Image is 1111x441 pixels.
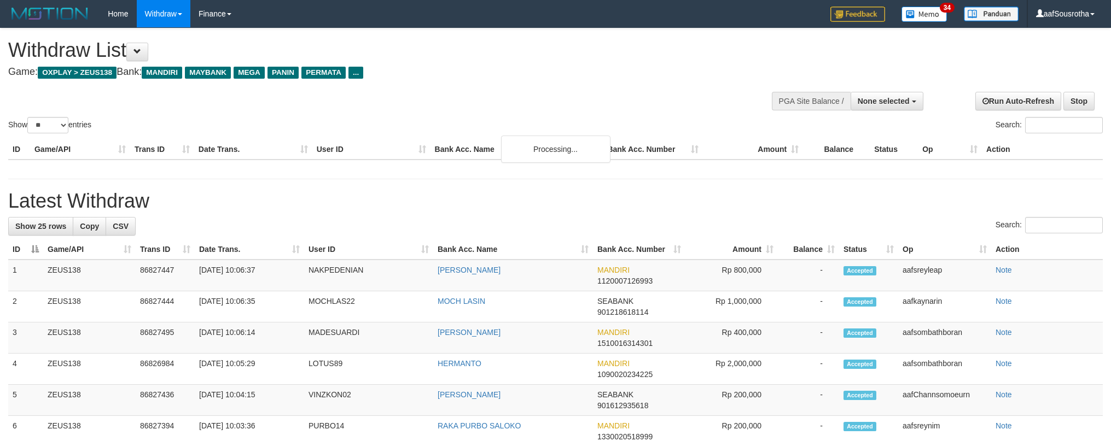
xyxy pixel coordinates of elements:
span: Copy 1120007126993 to clipboard [597,277,653,285]
td: 86827444 [136,291,195,322]
span: 34 [940,3,955,13]
td: ZEUS138 [43,260,136,291]
td: MADESUARDI [304,322,433,354]
a: Stop [1063,92,1095,110]
span: OXPLAY > ZEUS138 [38,67,117,79]
td: [DATE] 10:06:35 [195,291,304,322]
td: Rp 1,000,000 [685,291,778,322]
th: ID [8,139,30,160]
td: ZEUS138 [43,322,136,354]
a: Note [996,390,1012,399]
th: Game/API: activate to sort column ascending [43,239,136,260]
th: Balance: activate to sort column ascending [778,239,839,260]
td: - [778,322,839,354]
td: 86826984 [136,354,195,385]
td: [DATE] 10:06:37 [195,260,304,291]
td: Rp 200,000 [685,385,778,416]
th: Action [991,239,1103,260]
a: [PERSON_NAME] [438,328,501,337]
span: Accepted [844,360,876,369]
span: MANDIRI [597,421,630,430]
td: - [778,385,839,416]
td: - [778,260,839,291]
h4: Game: Bank: [8,67,730,78]
td: Rp 2,000,000 [685,354,778,385]
td: 1 [8,260,43,291]
th: Bank Acc. Number: activate to sort column ascending [593,239,685,260]
th: Trans ID [130,139,194,160]
img: Feedback.jpg [830,7,885,22]
td: aafsombathboran [898,322,991,354]
td: aafsreyleap [898,260,991,291]
input: Search: [1025,117,1103,133]
a: CSV [106,217,136,236]
h1: Latest Withdraw [8,190,1103,212]
td: ZEUS138 [43,354,136,385]
th: Balance [803,139,870,160]
th: Status [870,139,918,160]
span: MANDIRI [142,67,182,79]
img: Button%20Memo.svg [901,7,947,22]
span: Copy 901612935618 to clipboard [597,401,648,410]
span: Copy 1090020234225 to clipboard [597,370,653,379]
td: ZEUS138 [43,385,136,416]
td: MOCHLAS22 [304,291,433,322]
td: LOTUS89 [304,354,433,385]
th: Date Trans. [194,139,312,160]
span: Copy 1510016314301 to clipboard [597,339,653,348]
a: Run Auto-Refresh [975,92,1061,110]
label: Show entries [8,117,91,133]
td: 3 [8,322,43,354]
span: MANDIRI [597,328,630,337]
select: Showentries [27,117,68,133]
td: 86827447 [136,260,195,291]
span: ... [348,67,363,79]
th: Amount: activate to sort column ascending [685,239,778,260]
th: Op: activate to sort column ascending [898,239,991,260]
a: RAKA PURBO SALOKO [438,421,521,430]
th: Amount [703,139,803,160]
td: [DATE] 10:04:15 [195,385,304,416]
a: MOCH LASIN [438,297,485,305]
td: Rp 800,000 [685,260,778,291]
td: 5 [8,385,43,416]
td: 86827436 [136,385,195,416]
td: aafChannsomoeurn [898,385,991,416]
th: Bank Acc. Number [603,139,703,160]
th: User ID: activate to sort column ascending [304,239,433,260]
td: [DATE] 10:06:14 [195,322,304,354]
th: Trans ID: activate to sort column ascending [136,239,195,260]
span: Copy 901218618114 to clipboard [597,308,648,316]
span: PERMATA [301,67,346,79]
span: Accepted [844,391,876,400]
span: CSV [113,222,129,231]
h1: Withdraw List [8,39,730,61]
label: Search: [996,117,1103,133]
a: Note [996,266,1012,274]
span: None selected [858,97,910,105]
span: SEABANK [597,297,633,305]
a: [PERSON_NAME] [438,266,501,274]
span: MEGA [234,67,265,79]
td: Rp 400,000 [685,322,778,354]
img: MOTION_logo.png [8,5,91,22]
span: MANDIRI [597,359,630,368]
span: PANIN [267,67,299,79]
div: PGA Site Balance / [772,92,851,110]
span: Accepted [844,266,876,275]
span: SEABANK [597,390,633,399]
td: - [778,354,839,385]
th: ID: activate to sort column descending [8,239,43,260]
span: MANDIRI [597,266,630,274]
a: HERMANTO [438,359,481,368]
span: Copy [80,222,99,231]
a: Note [996,328,1012,337]
span: Accepted [844,328,876,338]
button: None selected [851,92,923,110]
td: NAKPEDENIAN [304,260,433,291]
span: Accepted [844,422,876,431]
td: [DATE] 10:05:29 [195,354,304,385]
span: MAYBANK [185,67,231,79]
img: panduan.png [964,7,1019,21]
th: Bank Acc. Name [431,139,603,160]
